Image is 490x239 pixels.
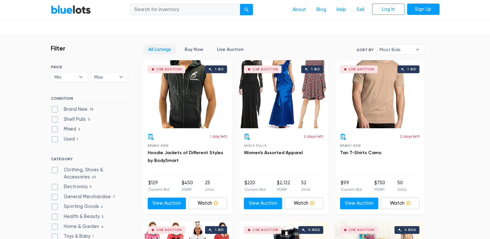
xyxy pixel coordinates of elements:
li: 25 [205,179,214,192]
p: 2 days left [304,133,323,139]
li: $129 [148,179,169,192]
a: Blog [311,4,331,16]
b: ▾ [411,45,424,54]
span: Brand New [340,144,361,147]
div: 1 bid [215,228,224,232]
li: 52 [301,179,310,192]
a: Live Auction 1 bid [335,60,425,128]
p: Units [205,187,214,192]
a: BlueLots [51,5,91,14]
label: Health & Beauty [51,213,106,220]
label: Home & Garden [51,223,106,230]
div: Live Auction [156,228,182,232]
a: About [287,4,311,16]
p: MSRP [374,187,385,192]
label: Brand New [51,106,96,113]
label: Shelf Pulls [51,116,93,123]
span: 7 [111,195,117,200]
span: 1 [75,137,80,142]
a: Live Auction 1 bid [142,60,232,128]
label: Sort By [357,47,373,53]
div: Live Auction [253,68,278,71]
h6: PRICE [51,65,128,69]
label: Sporting Goods [51,203,105,210]
li: $99 [341,179,362,192]
span: Min [54,72,76,82]
label: Mixed [51,126,83,133]
li: $220 [245,179,266,192]
div: 0 bids [405,228,416,232]
label: Clothing, Shoes & Accessories [51,166,128,180]
p: MSRP [181,187,193,192]
p: 2 days left [400,133,419,139]
p: 1 day left [210,133,227,139]
div: Live Auction [349,228,374,232]
input: Search for inventory [130,4,240,16]
label: General Merchandise [51,193,117,200]
a: All Listings [143,44,177,54]
b: ▾ [74,72,88,82]
div: Live Auction [253,228,278,232]
h3: Filter [51,44,65,52]
a: Sign Up [407,4,439,15]
a: Log In [372,4,405,15]
p: Current Bid [245,187,266,192]
li: $750 [374,179,385,192]
div: 1 bid [311,68,320,71]
span: 4 [76,127,83,132]
label: Used [51,136,80,143]
a: Watch [285,198,323,209]
span: Shelf Pulls [244,144,267,147]
div: Live Auction [349,68,374,71]
span: 79 [87,107,96,112]
div: 1 bid [215,68,224,71]
h6: CATEGORY [51,157,128,164]
span: 9 [88,185,94,190]
b: ▾ [114,72,128,82]
span: 11 [86,117,93,122]
a: Live Auction [211,44,249,54]
a: Women's Assorted Apparel [244,150,303,155]
li: 50 [397,179,406,192]
a: Watch [188,198,227,209]
label: Electronics [51,183,94,190]
span: 5 [100,214,106,220]
p: Current Bid [341,187,362,192]
p: Units [301,187,310,192]
p: Units [397,187,406,192]
h6: CONDITION [51,96,128,103]
p: Current Bid [148,187,169,192]
a: Help [331,4,351,16]
span: 4 [99,224,106,230]
a: Buy Now [179,44,209,54]
div: Live Auction [156,68,182,71]
a: View Auction [340,198,379,209]
a: View Auction [148,198,186,209]
div: 0 bids [308,228,320,232]
span: 63 [90,175,98,180]
li: $2,122 [277,179,290,192]
li: $450 [181,179,193,192]
a: Tan T-Shirts Camo [340,150,382,155]
span: 6 [99,205,105,210]
a: View Auction [244,198,282,209]
a: Hoodie Jackets of Different Styles by BodySmart [148,150,223,163]
div: 1 bid [407,68,416,71]
p: MSRP [277,187,290,192]
span: Max [94,72,116,82]
a: Sell [351,4,370,16]
span: Brand New [148,144,169,147]
span: Most Bids [380,45,412,54]
a: Watch [381,198,419,209]
a: Live Auction 1 bid [239,60,328,128]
